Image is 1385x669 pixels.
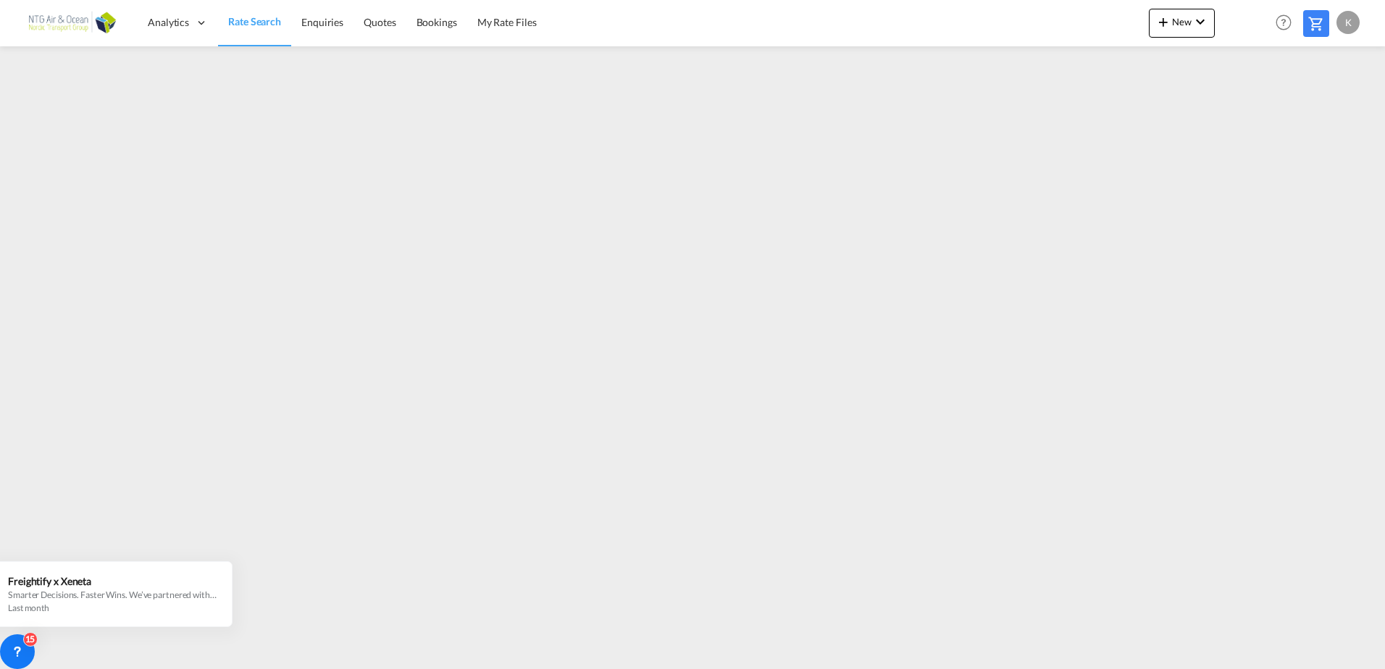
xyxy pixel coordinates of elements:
[477,16,537,28] span: My Rate Files
[417,16,457,28] span: Bookings
[1271,10,1296,35] span: Help
[1192,13,1209,30] md-icon: icon-chevron-down
[1155,13,1172,30] md-icon: icon-plus 400-fg
[148,15,189,30] span: Analytics
[364,16,396,28] span: Quotes
[1336,11,1360,34] div: K
[1149,9,1215,38] button: icon-plus 400-fgNewicon-chevron-down
[228,15,281,28] span: Rate Search
[1271,10,1303,36] div: Help
[301,16,343,28] span: Enquiries
[1155,16,1209,28] span: New
[22,7,120,39] img: 24501a20ab7611ecb8bce1a71c18ae17.png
